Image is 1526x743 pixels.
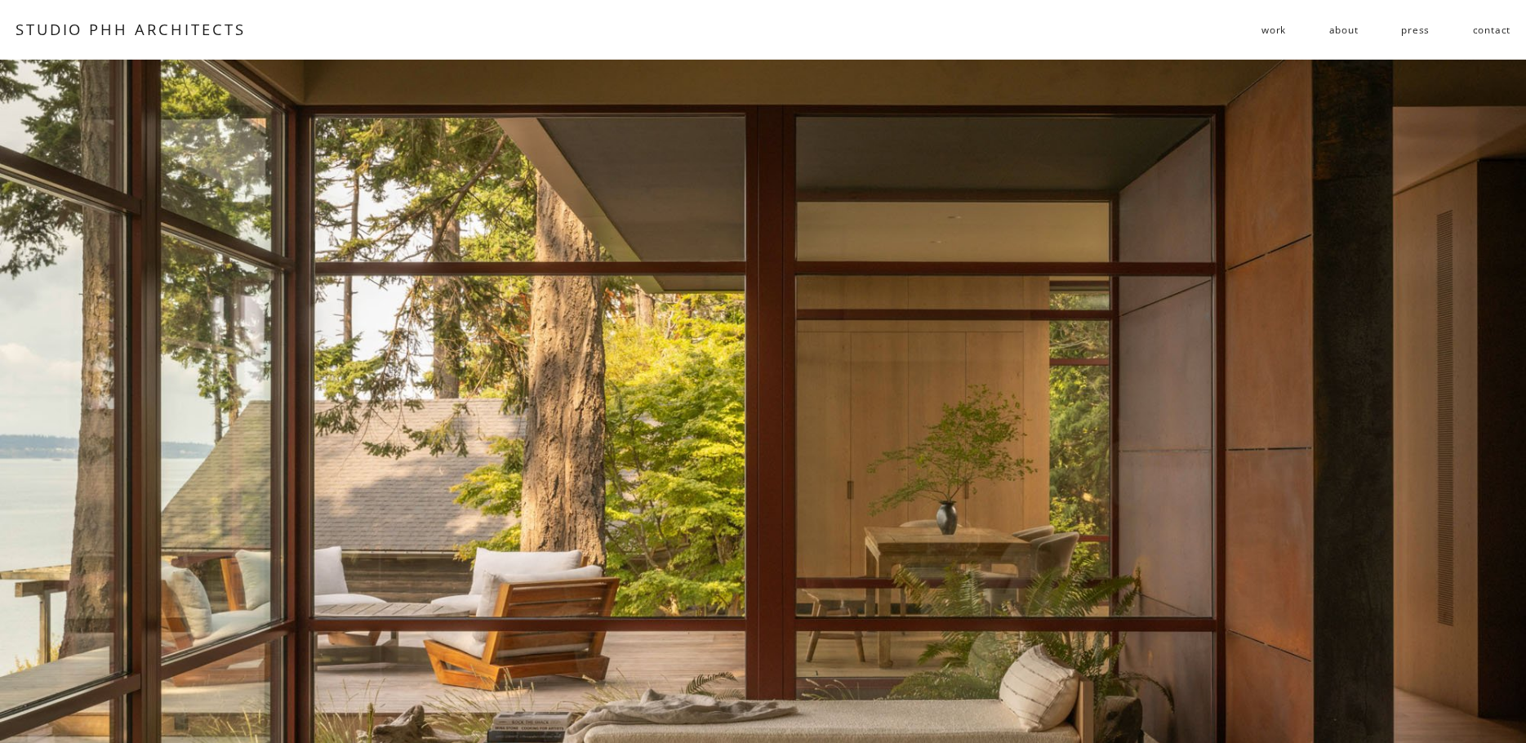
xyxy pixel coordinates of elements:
a: press [1401,17,1430,43]
a: contact [1473,17,1511,43]
span: work [1261,18,1286,42]
a: folder dropdown [1261,17,1286,43]
a: about [1329,17,1359,43]
a: STUDIO PHH ARCHITECTS [16,19,246,39]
